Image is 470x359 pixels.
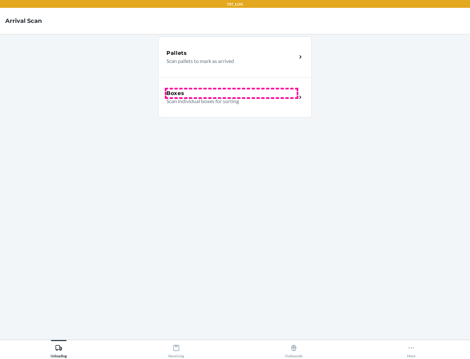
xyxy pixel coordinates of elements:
[168,342,184,358] div: Receiving
[158,37,312,77] a: PalletsScan pallets to mark as arrived
[166,89,184,97] h5: Boxes
[235,340,352,358] button: Outbounds
[51,342,67,358] div: Unloading
[352,340,470,358] button: More
[227,1,243,7] p: TST_LOG
[285,342,303,358] div: Outbounds
[117,340,235,358] button: Receiving
[166,97,291,105] p: Scan individual boxes for sorting
[5,17,42,25] h4: Arrival Scan
[166,49,187,57] h5: Pallets
[158,77,312,117] a: BoxesScan individual boxes for sorting
[407,342,415,358] div: More
[166,57,291,65] p: Scan pallets to mark as arrived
